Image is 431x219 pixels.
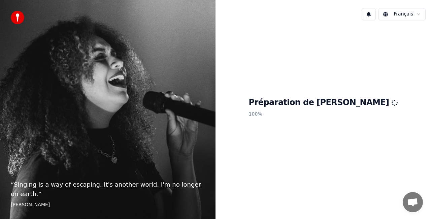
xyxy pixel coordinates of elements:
p: “ Singing is a way of escaping. It's another world. I'm no longer on earth. ” [11,180,205,199]
a: Ouvrir le chat [403,192,423,212]
h1: Préparation de [PERSON_NAME] [249,97,398,108]
p: 100 % [249,108,398,120]
img: youka [11,11,24,24]
footer: [PERSON_NAME] [11,201,205,208]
